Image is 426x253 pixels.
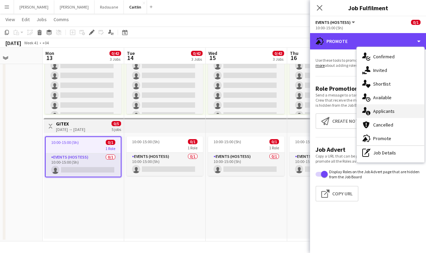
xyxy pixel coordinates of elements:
[411,20,421,25] span: 0/1
[373,122,393,128] span: Cancelled
[124,0,147,14] button: Caitlin
[290,153,366,176] app-card-role: Events (Hostess)0/110:00-15:00 (5h)
[208,50,217,56] span: Wed
[315,186,358,202] button: Copy Url
[51,140,79,145] span: 10:00-15:00 (5h)
[34,15,49,24] a: Jobs
[315,92,421,108] p: Send a message to a targeted group of Crew about a Role. Crew that receive the message can apply ...
[373,94,392,101] span: Available
[191,51,203,56] span: 0/42
[22,16,30,23] span: Edit
[310,3,426,12] h3: Job Fulfilment
[36,16,47,23] span: Jobs
[23,40,40,45] span: Week 41
[127,50,135,56] span: Tue
[289,54,298,62] span: 16
[5,16,15,23] span: View
[290,50,298,56] span: Thu
[105,146,115,151] span: 1 Role
[127,136,203,176] app-job-card: 10:00-15:00 (5h)0/11 RoleEvents (Hostess)0/110:00-15:00 (5h)
[51,15,72,24] a: Comms
[14,0,54,14] button: [PERSON_NAME]
[273,51,284,56] span: 0/42
[188,145,197,150] span: 1 Role
[207,54,217,62] span: 15
[132,139,160,144] span: 10:00-15:00 (5h)
[56,127,85,132] div: [DATE] → [DATE]
[208,136,284,176] app-job-card: 10:00-15:00 (5h)0/11 RoleEvents (Hostess)0/110:00-15:00 (5h)
[373,135,391,142] span: Promote
[110,57,121,62] div: 3 Jobs
[315,20,356,25] button: Events (Hostess)
[373,81,391,87] span: Shortlist
[191,57,202,62] div: 3 Jobs
[127,153,203,176] app-card-role: Events (Hostess)0/110:00-15:00 (5h)
[109,51,121,56] span: 0/42
[269,145,279,150] span: 1 Role
[188,139,197,144] span: 0/1
[328,169,421,179] label: Display Roles on the Job Advert page that are hidden from the Job Board
[94,0,124,14] button: Radouane
[273,57,284,62] div: 3 Jobs
[42,40,49,45] div: +04
[315,113,385,129] button: Create notification
[54,16,69,23] span: Comms
[56,121,85,127] h3: GITEX
[208,153,284,176] app-card-role: Events (Hostess)0/110:00-15:00 (5h)
[214,139,241,144] span: 10:00-15:00 (5h)
[315,58,403,68] a: Learn more
[106,140,115,145] span: 0/1
[315,25,421,30] div: 10:00-15:00 (5h)
[269,139,279,144] span: 0/1
[44,54,54,62] span: 13
[373,54,395,60] span: Confirmed
[112,126,121,132] div: 5 jobs
[112,121,121,126] span: 0/5
[3,15,18,24] a: View
[373,108,395,114] span: Applicants
[126,54,135,62] span: 14
[315,20,351,25] span: Events (Hostess)
[290,136,366,176] app-job-card: 10:00-15:00 (5h)0/11 RoleEvents (Hostess)0/110:00-15:00 (5h)
[315,146,421,153] h3: Job Advert
[315,85,421,92] h3: Role Promotion
[45,136,121,177] app-job-card: 10:00-15:00 (5h)0/11 RoleEvents (Hostess)0/110:00-15:00 (5h)
[315,58,421,68] p: Use these tools to promote your Roles to Crew. about adding roles.
[5,40,21,46] div: [DATE]
[46,153,121,177] app-card-role: Events (Hostess)0/110:00-15:00 (5h)
[54,0,94,14] button: [PERSON_NAME]
[310,33,426,49] div: Promote
[357,146,424,160] div: Job Details
[19,15,32,24] a: Edit
[295,139,323,144] span: 10:00-15:00 (5h)
[373,67,387,73] span: Invited
[315,153,421,164] p: Copy a URL that can be pasted into other channels to promote all the Roles available on this Job.
[45,50,54,56] span: Mon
